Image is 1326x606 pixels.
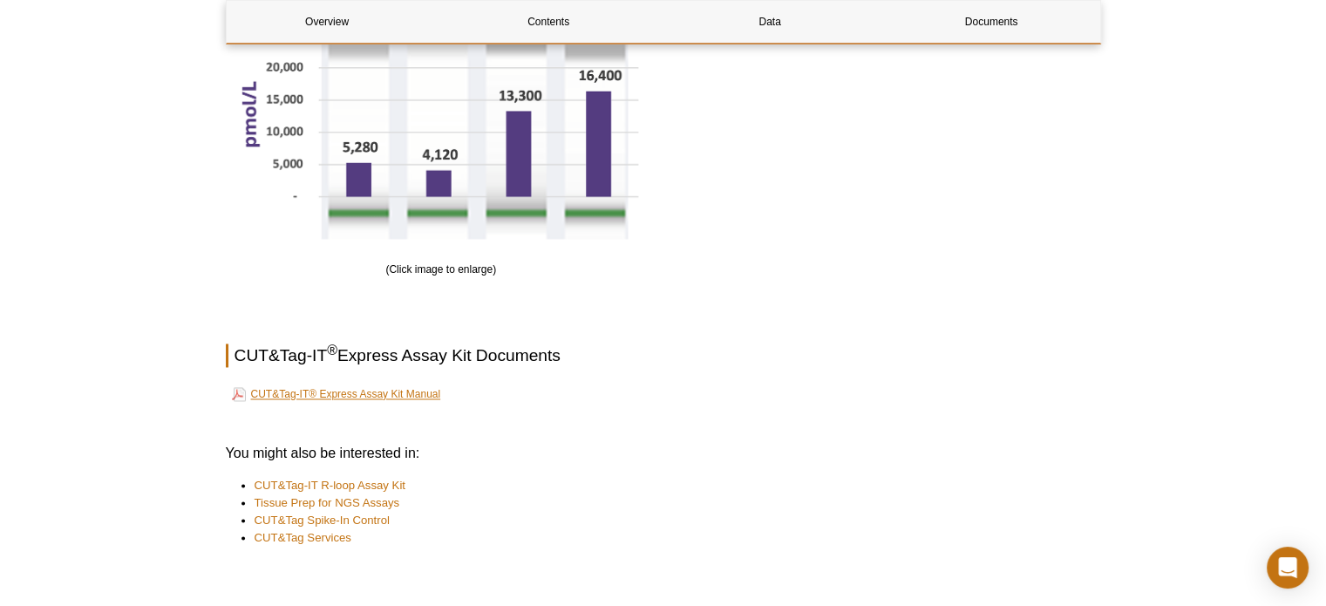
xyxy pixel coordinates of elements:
[255,477,405,494] a: CUT&Tag-IT R-loop Assay Kit
[226,344,1101,367] h2: CUT&Tag-IT Express Assay Kit Documents
[227,1,428,43] a: Overview
[448,1,649,43] a: Contents
[255,512,390,529] a: CUT&Tag Spike-In Control
[255,529,351,547] a: CUT&Tag Services
[891,1,1092,43] a: Documents
[670,1,871,43] a: Data
[226,443,1101,464] h3: You might also be interested in:
[255,494,400,512] a: Tissue Prep for NGS Assays
[327,343,337,357] sup: ®
[232,384,441,405] a: CUT&Tag-IT® Express Assay Kit Manual
[1267,547,1309,589] div: Open Intercom Messenger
